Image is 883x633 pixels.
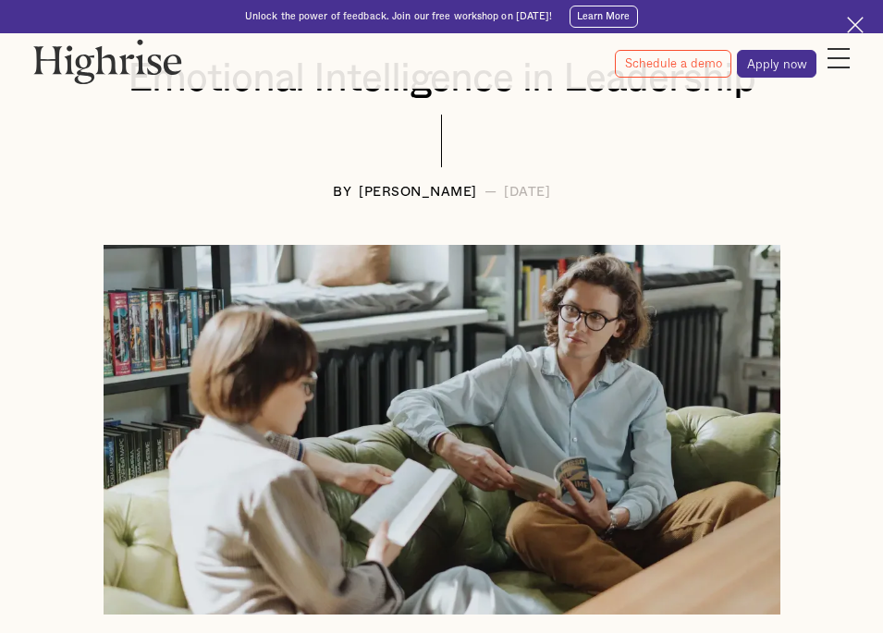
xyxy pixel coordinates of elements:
[737,50,816,78] a: Apply now
[245,10,553,23] div: Unlock the power of feedback. Join our free workshop on [DATE]!
[570,6,639,28] a: Learn More
[504,186,550,200] div: [DATE]
[847,17,864,33] img: Cross icon
[333,186,351,200] div: BY
[615,50,731,78] a: Schedule a demo
[33,39,182,84] img: Highrise logo
[359,186,477,200] div: [PERSON_NAME]
[104,245,780,615] img: Two people talking about emotional intelligence in Leadership.
[484,186,497,200] div: —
